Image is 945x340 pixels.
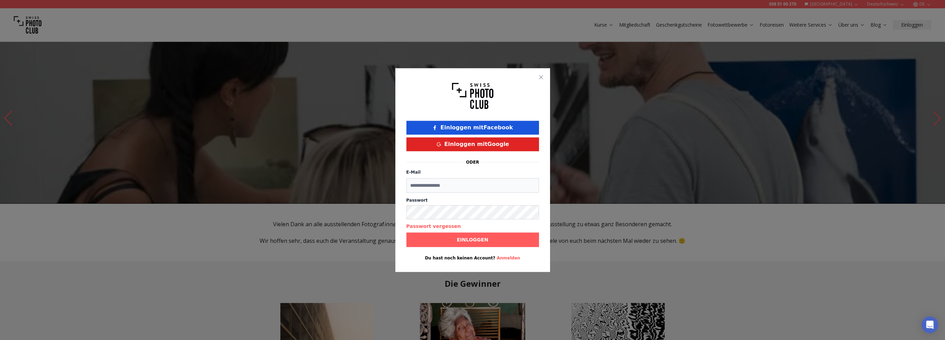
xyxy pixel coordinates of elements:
[406,197,539,203] label: Passwort
[406,223,461,230] button: Passwort vergessen
[406,232,539,247] button: Einloggen
[457,236,488,243] b: Einloggen
[406,137,539,151] button: Einloggen mitGoogle
[406,255,539,261] p: Du hast noch keinen Account?
[466,159,479,165] p: oder
[497,255,520,261] button: Anmelden
[406,121,539,135] button: Einloggen mitFacebook
[406,170,421,175] label: E-Mail
[452,79,493,112] img: Swiss photo club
